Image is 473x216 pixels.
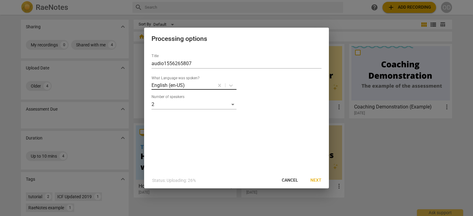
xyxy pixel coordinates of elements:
[310,177,321,183] span: Next
[152,35,321,43] h2: Processing options
[152,100,236,109] div: 2
[152,95,184,99] label: Number of speakers
[152,82,185,89] p: English (en-US)
[282,177,298,183] span: Cancel
[277,175,303,186] button: Cancel
[152,177,196,184] p: Status: Uploading: 26%
[152,54,159,58] label: Title
[152,76,200,80] label: What Language was spoken?
[305,175,326,186] button: Next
